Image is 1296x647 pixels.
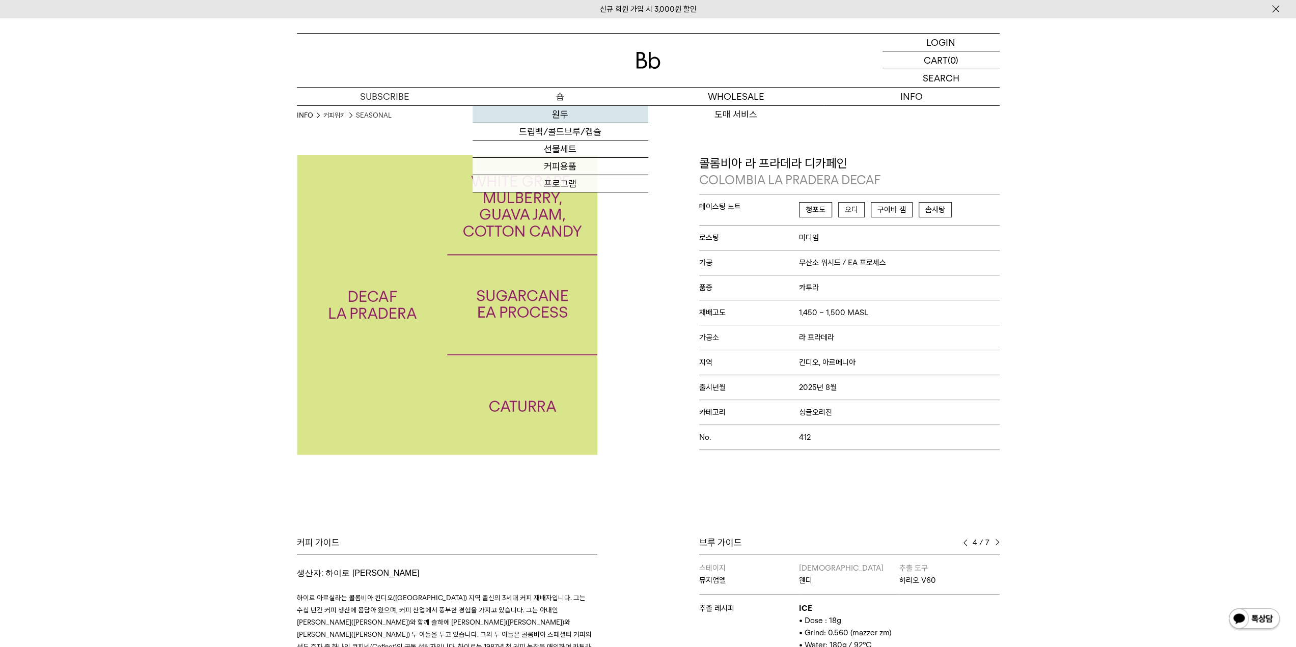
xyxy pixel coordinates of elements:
span: 청포도 [799,202,832,217]
a: 도매 서비스 [648,106,824,123]
b: ICE [799,604,812,613]
p: INFO [824,88,1000,105]
a: 원두 [473,106,648,123]
span: 스테이지 [699,564,726,573]
p: 콜롬비아 라 프라데라 디카페인 [699,155,1000,189]
a: 드립백/콜드브루/캡슐 [473,123,648,140]
span: 7 [985,537,990,549]
a: 커피용품 [473,158,648,175]
a: SUBSCRIBE [297,88,473,105]
p: LOGIN [926,34,955,51]
a: 프로그램 [473,175,648,192]
span: 솜사탕 [919,202,952,217]
span: 생산자: 하이로 [PERSON_NAME] [297,569,420,577]
span: 추출 도구 [899,564,928,573]
span: 오디 [838,202,865,217]
p: 추출 레시피 [699,602,799,614]
p: WHOLESALE [648,88,824,105]
p: (0) [948,51,958,69]
img: 로고 [636,52,660,69]
span: 킨디오, 아르메니아 [799,358,856,367]
span: 라 프라데라 [799,333,834,342]
a: 숍 [473,88,648,105]
div: 브루 가이드 [699,537,1000,549]
p: SEARCH [923,69,959,87]
p: 뮤지엄엘 [699,574,799,586]
span: [DEMOGRAPHIC_DATA] [799,564,884,573]
span: • Dose : 18g [799,616,841,625]
span: 출시년월 [699,383,799,392]
span: 2025년 8월 [799,383,837,392]
span: 4 [973,537,977,549]
span: 지역 [699,358,799,367]
span: 가공 [699,258,799,267]
p: 하리오 V60 [899,574,1000,586]
span: 카투라 [799,283,819,292]
span: • Grind: 0.560 (mazzer zm) [799,628,892,637]
span: 구아바 잼 [871,202,913,217]
span: 무산소 워시드 / EA 프로세스 [799,258,886,267]
a: 신규 회원 가입 시 3,000원 할인 [600,5,697,14]
a: 커피위키 [323,110,346,121]
span: 미디엄 [799,233,819,242]
span: 재배고도 [699,308,799,317]
p: COLOMBIA LA PRADERA DECAF [699,172,1000,189]
span: 가공소 [699,333,799,342]
span: 1,450 ~ 1,500 MASL [799,308,868,317]
p: CART [924,51,948,69]
a: CART (0) [883,51,1000,69]
span: 로스팅 [699,233,799,242]
img: 카카오톡 채널 1:1 채팅 버튼 [1228,607,1281,632]
span: / [979,537,983,549]
li: INFO [297,110,323,121]
img: 콜롬비아 라 프라데라 디카페인 COLOMBIA LA PRADERA DECAF [297,155,597,455]
span: 카테고리 [699,408,799,417]
span: 싱글오리진 [799,408,832,417]
a: 선물세트 [473,140,648,158]
p: 웬디 [799,574,899,586]
span: No. [699,433,799,442]
span: 412 [799,433,811,442]
a: LOGIN [883,34,1000,51]
span: 품종 [699,283,799,292]
a: SEASONAL [356,110,392,121]
span: 테이스팅 노트 [699,202,799,211]
div: 커피 가이드 [297,537,597,549]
